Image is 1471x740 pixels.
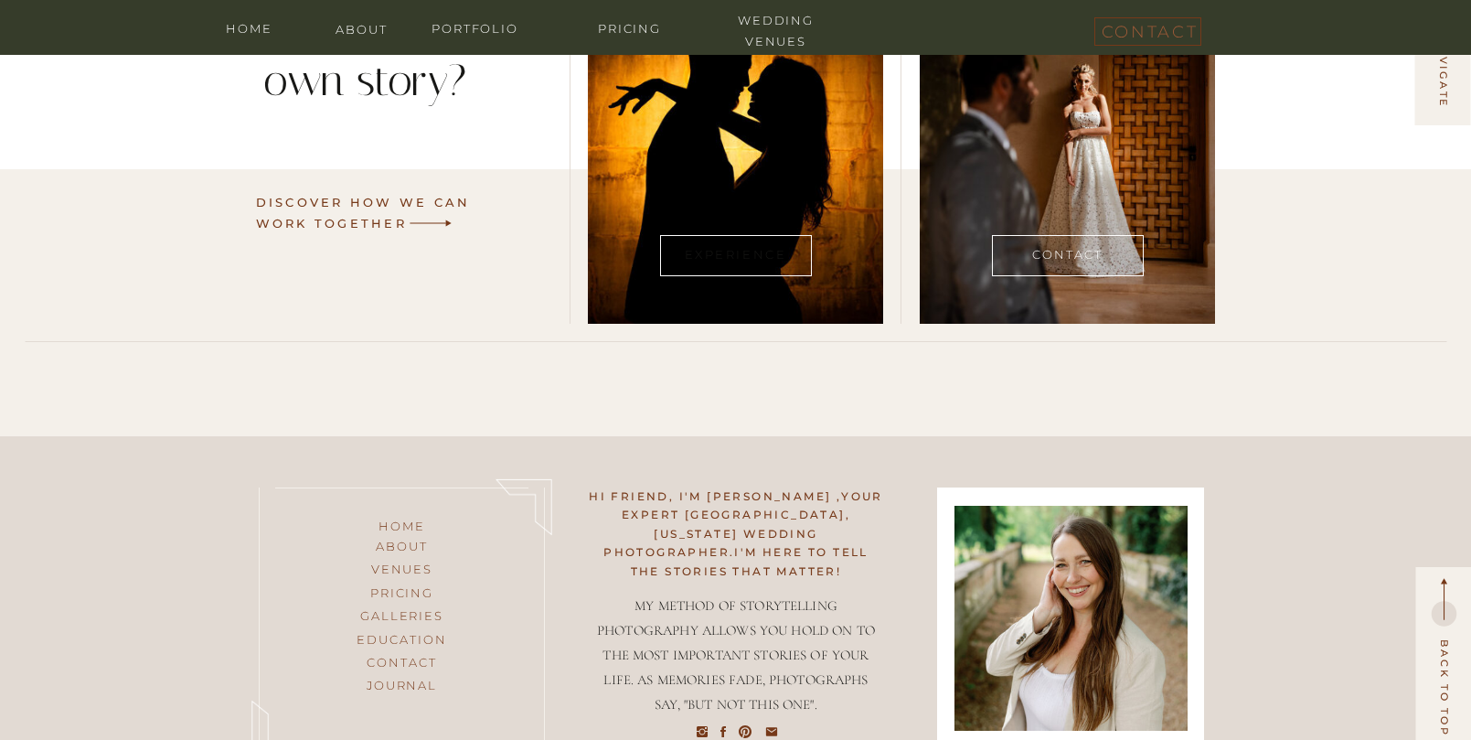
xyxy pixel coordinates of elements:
[325,19,399,37] a: about
[651,244,821,267] a: Experience
[983,244,1153,267] a: Contact
[328,629,476,652] a: education
[328,652,476,675] a: contact
[328,606,476,628] a: galleries
[575,18,685,36] a: Pricing
[1434,36,1451,117] h1: navigate
[328,516,476,539] a: Home
[721,10,831,27] a: wedding venues
[1102,17,1193,38] a: contact
[328,583,476,606] a: pricing
[594,594,879,701] p: MY METHOD OF STORYTELLING PHOTOGRAPHY ALLOWS YOU HOLD ON TO THE MOST IMPORTANT STORIES OF YOUR LI...
[421,18,530,36] a: portfolio
[256,192,473,243] h2: Discover how we can work together
[328,536,476,559] a: about
[328,559,476,582] a: venues
[589,488,884,540] h2: Hi friend, I'm [PERSON_NAME] ,your expert [GEOGRAPHIC_DATA], [US_STATE] Wedding photographer.I'm ...
[213,18,286,36] a: home
[1435,638,1453,737] a: back to top
[328,675,476,698] a: journal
